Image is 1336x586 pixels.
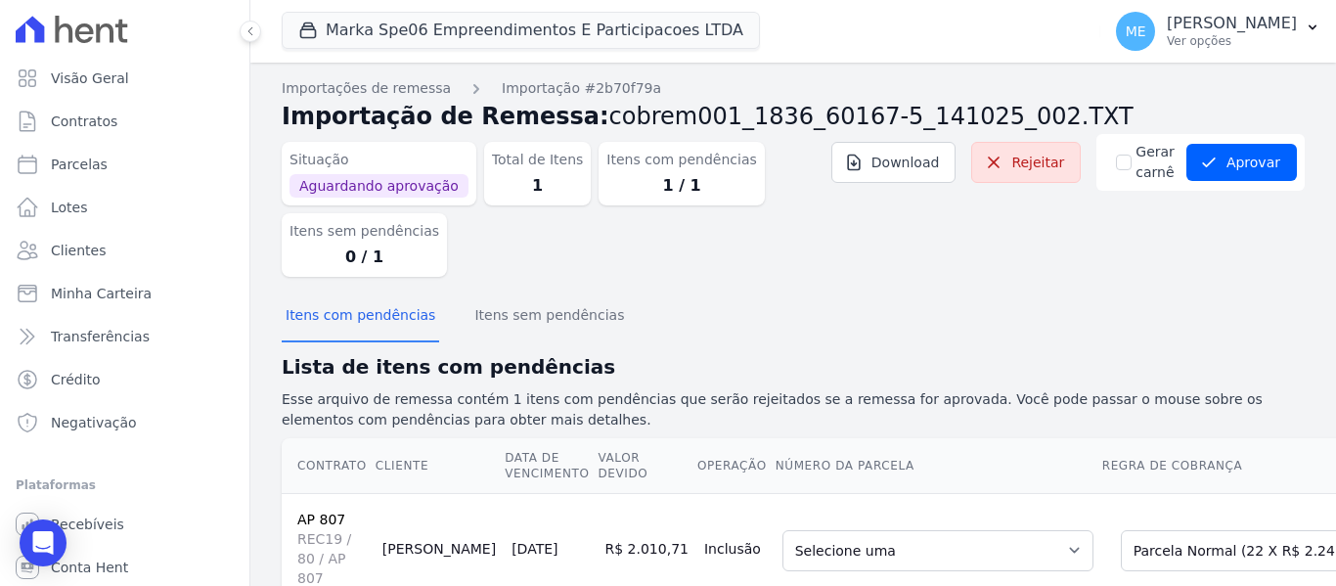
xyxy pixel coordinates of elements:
label: Gerar carnê [1136,142,1175,183]
a: Recebíveis [8,505,242,544]
th: Número da Parcela [775,438,1101,494]
a: AP 807 [297,512,345,527]
p: [PERSON_NAME] [1167,14,1297,33]
a: Visão Geral [8,59,242,98]
div: Plataformas [16,473,234,497]
th: Valor devido [598,438,696,494]
th: Operação [696,438,775,494]
span: cobrem001_1836_60167-5_141025_002.TXT [609,103,1134,130]
span: Contratos [51,112,117,131]
th: Cliente [375,438,504,494]
p: Esse arquivo de remessa contém 1 itens com pendências que serão rejeitados se a remessa for aprov... [282,389,1305,430]
dd: 1 / 1 [606,174,756,198]
button: Itens sem pendências [470,292,628,342]
button: ME [PERSON_NAME] Ver opções [1100,4,1336,59]
span: Aguardando aprovação [289,174,468,198]
h2: Lista de itens com pendências [282,352,1305,382]
a: Crédito [8,360,242,399]
dt: Situação [289,150,468,170]
a: Rejeitar [971,142,1081,183]
dd: 0 / 1 [289,246,439,269]
button: Aprovar [1186,144,1297,181]
span: Parcelas [51,155,108,174]
h2: Importação de Remessa: [282,99,1305,134]
span: Minha Carteira [51,284,152,303]
a: Download [831,142,957,183]
span: ME [1126,24,1146,38]
span: Transferências [51,327,150,346]
dt: Itens sem pendências [289,221,439,242]
span: Crédito [51,370,101,389]
a: Contratos [8,102,242,141]
span: Recebíveis [51,515,124,534]
p: Ver opções [1167,33,1297,49]
dt: Total de Itens [492,150,584,170]
a: Parcelas [8,145,242,184]
th: Data de Vencimento [504,438,597,494]
span: Clientes [51,241,106,260]
dd: 1 [492,174,584,198]
span: Visão Geral [51,68,129,88]
th: Contrato [282,438,375,494]
button: Marka Spe06 Empreendimentos E Participacoes LTDA [282,12,760,49]
a: Lotes [8,188,242,227]
a: Negativação [8,403,242,442]
button: Itens com pendências [282,292,439,342]
a: Importações de remessa [282,78,451,99]
a: Transferências [8,317,242,356]
span: Lotes [51,198,88,217]
a: Importação #2b70f79a [502,78,661,99]
dt: Itens com pendências [606,150,756,170]
nav: Breadcrumb [282,78,1305,99]
a: Minha Carteira [8,274,242,313]
div: Open Intercom Messenger [20,519,67,566]
span: Negativação [51,413,137,432]
span: Conta Hent [51,558,128,577]
a: Clientes [8,231,242,270]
